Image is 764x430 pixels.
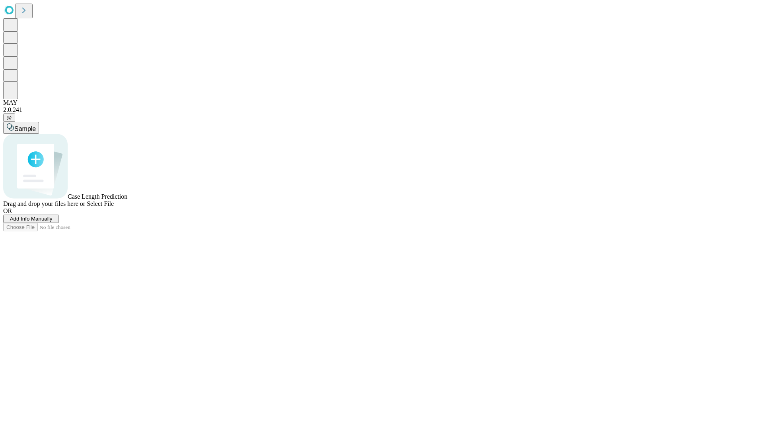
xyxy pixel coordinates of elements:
span: Select File [87,200,114,207]
button: Sample [3,122,39,134]
div: 2.0.241 [3,106,761,113]
button: @ [3,113,15,122]
span: @ [6,115,12,121]
button: Add Info Manually [3,215,59,223]
span: Drag and drop your files here or [3,200,85,207]
span: Case Length Prediction [68,193,127,200]
span: Add Info Manually [10,216,53,222]
div: MAY [3,99,761,106]
span: OR [3,207,12,214]
span: Sample [14,125,36,132]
